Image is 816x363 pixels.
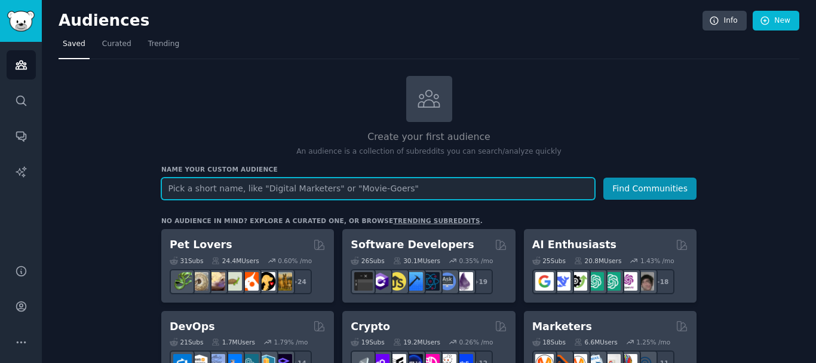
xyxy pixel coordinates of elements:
p: An audience is a collection of subreddits you can search/analyze quickly [161,147,697,157]
img: reactnative [421,272,440,291]
div: 31 Sub s [170,257,203,265]
img: PetAdvice [257,272,275,291]
div: 1.7M Users [211,338,255,346]
a: Info [703,11,747,31]
h2: Software Developers [351,237,474,252]
input: Pick a short name, like "Digital Marketers" or "Movie-Goers" [161,178,595,200]
div: 1.43 % /mo [640,257,674,265]
div: 1.25 % /mo [636,338,670,346]
img: GummySearch logo [7,11,35,32]
span: Saved [63,39,85,50]
img: chatgpt_prompts_ [602,272,621,291]
span: Trending [148,39,179,50]
img: DeepSeek [552,272,570,291]
img: iOSProgramming [404,272,423,291]
img: csharp [371,272,389,291]
h2: AI Enthusiasts [532,237,616,252]
a: Curated [98,35,136,59]
img: ArtificalIntelligence [636,272,654,291]
div: 0.60 % /mo [278,257,312,265]
div: + 18 [649,269,674,294]
div: 1.79 % /mo [274,338,308,346]
img: ballpython [190,272,208,291]
div: 26 Sub s [351,257,384,265]
div: 0.26 % /mo [459,338,493,346]
button: Find Communities [603,178,697,200]
h2: Marketers [532,319,592,334]
img: OpenAIDev [619,272,637,291]
img: chatgpt_promptDesign [585,272,604,291]
img: AskComputerScience [438,272,456,291]
img: elixir [455,272,473,291]
div: 19 Sub s [351,338,384,346]
img: turtle [223,272,242,291]
div: 19.2M Users [393,338,440,346]
img: leopardgeckos [207,272,225,291]
h2: Create your first audience [161,130,697,145]
div: 24.4M Users [211,257,259,265]
h2: Pet Lovers [170,237,232,252]
div: + 19 [468,269,493,294]
div: 30.1M Users [393,257,440,265]
span: Curated [102,39,131,50]
div: 20.8M Users [574,257,621,265]
h2: Audiences [59,11,703,30]
a: Saved [59,35,90,59]
a: trending subreddits [393,217,480,224]
h3: Name your custom audience [161,165,697,173]
div: 21 Sub s [170,338,203,346]
img: AItoolsCatalog [569,272,587,291]
h2: Crypto [351,319,390,334]
a: Trending [144,35,183,59]
div: + 24 [287,269,312,294]
div: 6.6M Users [574,338,618,346]
img: software [354,272,373,291]
img: GoogleGeminiAI [535,272,554,291]
div: 0.35 % /mo [459,257,493,265]
div: 25 Sub s [532,257,566,265]
img: cockatiel [240,272,259,291]
img: dogbreed [274,272,292,291]
div: 18 Sub s [532,338,566,346]
img: herpetology [173,272,192,291]
a: New [753,11,799,31]
div: No audience in mind? Explore a curated one, or browse . [161,216,483,225]
img: learnjavascript [388,272,406,291]
h2: DevOps [170,319,215,334]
